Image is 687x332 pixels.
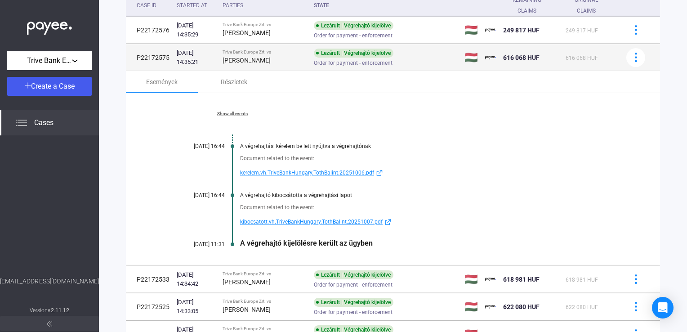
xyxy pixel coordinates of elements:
img: payee-logo [485,52,496,63]
td: 🇭🇺 [461,44,482,71]
img: payee-logo [485,274,496,285]
a: kerelem.vh.TriveBankHungary.TothBalint.20251006.pdfexternal-link-blue [240,167,615,178]
span: 622 080 HUF [566,304,598,310]
div: Lezárult | Végrehajtó kijelölve [314,21,393,30]
strong: [PERSON_NAME] [223,278,271,286]
div: [DATE] 16:44 [171,192,225,198]
img: payee-logo [485,25,496,36]
img: more-blue [631,274,641,284]
div: [DATE] 14:35:29 [177,21,215,39]
td: P22172525 [126,293,173,320]
span: kibocsatott.vh.TriveBankHungary.TothBalint.20251007.pdf [240,216,383,227]
span: 616 068 HUF [503,54,540,61]
div: Részletek [221,76,247,87]
img: payee-logo [485,301,496,312]
div: [DATE] 16:44 [171,143,225,149]
strong: [PERSON_NAME] [223,306,271,313]
td: 🇭🇺 [461,17,482,44]
div: [DATE] 14:33:05 [177,298,215,316]
div: A végrehajtó kibocsátotta a végrehajtási lapot [240,192,615,198]
span: Create a Case [31,82,75,90]
span: Order for payment - enforcement [314,279,393,290]
a: kibocsatott.vh.TriveBankHungary.TothBalint.20251007.pdfexternal-link-blue [240,216,615,227]
strong: [PERSON_NAME] [223,57,271,64]
span: 616 068 HUF [566,55,598,61]
td: P22172575 [126,44,173,71]
button: more-blue [626,48,645,67]
div: Trive Bank Europe Zrt. vs [223,49,307,55]
img: list.svg [16,117,27,128]
td: P22172576 [126,17,173,44]
button: more-blue [626,297,645,316]
span: 618 981 HUF [503,276,540,283]
div: [DATE] 14:34:42 [177,270,215,288]
span: 249 817 HUF [503,27,540,34]
a: Show all events [171,111,294,117]
div: Trive Bank Europe Zrt. vs [223,299,307,304]
img: arrow-double-left-grey.svg [47,321,52,327]
span: Cases [34,117,54,128]
div: A végrehajtási kérelem be lett nyújtva a végrehajtónak [240,143,615,149]
div: Trive Bank Europe Zrt. vs [223,326,307,332]
img: external-link-blue [383,219,393,225]
div: Document related to the event: [240,154,615,163]
td: P22172533 [126,266,173,293]
span: 249 817 HUF [566,27,598,34]
button: more-blue [626,270,645,289]
img: more-blue [631,53,641,62]
div: Események [146,76,178,87]
strong: v2.11.12 [48,307,69,314]
img: more-blue [631,302,641,311]
div: Open Intercom Messenger [652,297,674,319]
div: Lezárult | Végrehajtó kijelölve [314,298,393,307]
span: Order for payment - enforcement [314,307,393,318]
div: A végrehajtó kijelölésre került az ügyben [240,239,615,247]
div: Document related to the event: [240,203,615,212]
img: white-payee-white-dot.svg [27,17,72,35]
td: 🇭🇺 [461,293,482,320]
div: Lezárult | Végrehajtó kijelölve [314,49,393,58]
span: 622 080 HUF [503,303,540,310]
td: 🇭🇺 [461,266,482,293]
img: external-link-blue [374,170,385,176]
button: Create a Case [7,77,92,96]
div: Lezárult | Végrehajtó kijelölve [314,270,393,279]
img: plus-white.svg [25,82,31,89]
img: more-blue [631,25,641,35]
div: [DATE] 14:35:21 [177,49,215,67]
span: kerelem.vh.TriveBankHungary.TothBalint.20251006.pdf [240,167,374,178]
button: more-blue [626,21,645,40]
strong: [PERSON_NAME] [223,29,271,36]
span: 618 981 HUF [566,277,598,283]
span: Trive Bank Europe Zrt. [27,55,72,66]
button: Trive Bank Europe Zrt. [7,51,92,70]
div: Trive Bank Europe Zrt. vs [223,22,307,27]
span: Order for payment - enforcement [314,58,393,68]
div: Trive Bank Europe Zrt. vs [223,271,307,277]
span: Order for payment - enforcement [314,30,393,41]
div: [DATE] 11:31 [171,241,225,247]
